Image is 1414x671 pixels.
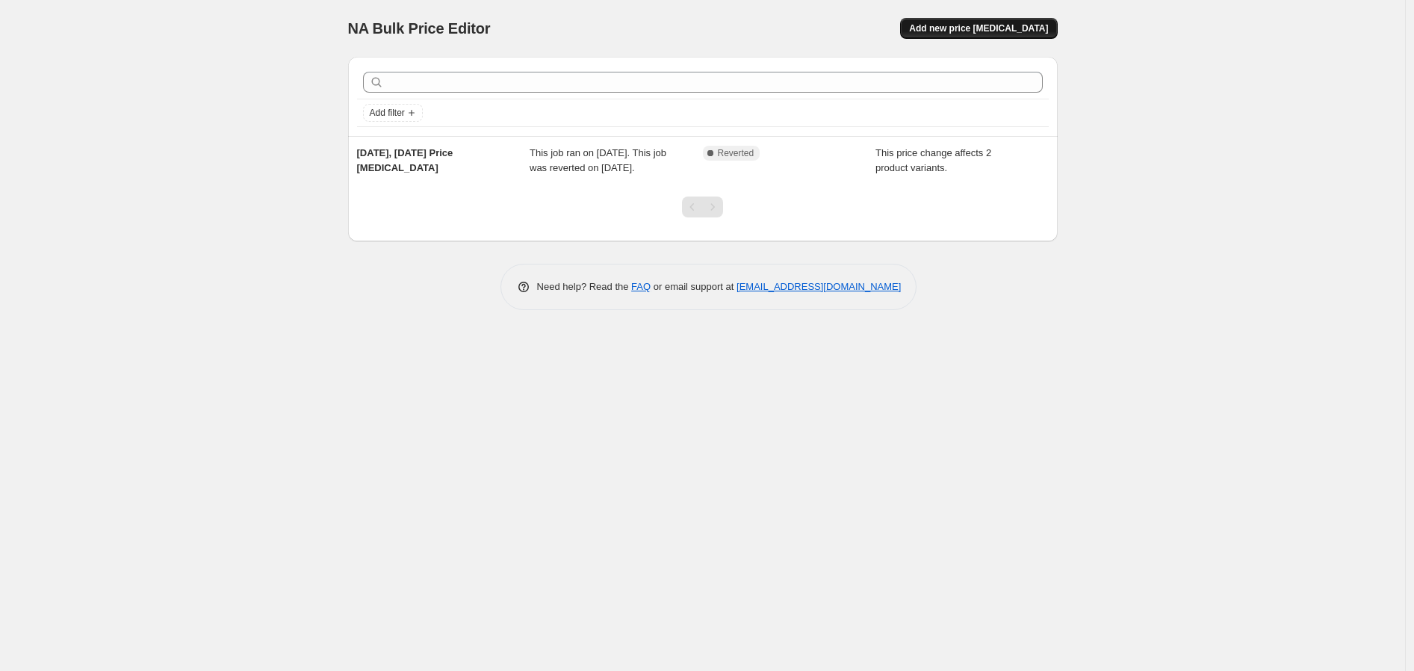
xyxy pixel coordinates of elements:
span: This job ran on [DATE]. This job was reverted on [DATE]. [530,147,666,173]
span: NA Bulk Price Editor [348,20,491,37]
span: Need help? Read the [537,281,632,292]
nav: Pagination [682,197,723,217]
button: Add filter [363,104,423,122]
span: Add new price [MEDICAL_DATA] [909,22,1048,34]
button: Add new price [MEDICAL_DATA] [900,18,1057,39]
span: [DATE], [DATE] Price [MEDICAL_DATA] [357,147,453,173]
span: or email support at [651,281,737,292]
a: [EMAIL_ADDRESS][DOMAIN_NAME] [737,281,901,292]
span: Add filter [370,107,405,119]
span: This price change affects 2 product variants. [875,147,991,173]
a: FAQ [631,281,651,292]
span: Reverted [718,147,754,159]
